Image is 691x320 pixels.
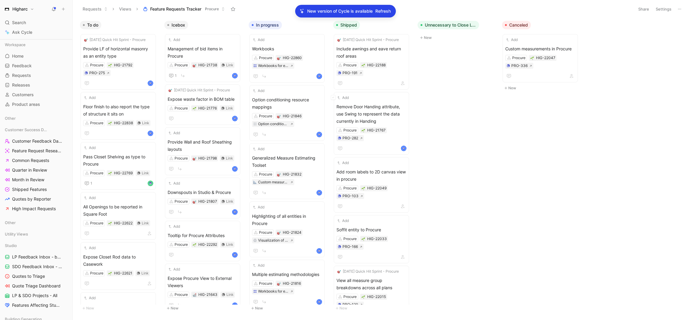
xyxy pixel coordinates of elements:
button: Add [252,262,265,268]
div: HIG-21816 [283,280,301,287]
div: Search [2,18,70,27]
button: 🌱 [108,221,112,225]
button: Settings [653,5,674,13]
div: Procure [175,198,188,204]
button: Add [252,37,265,43]
div: HIG-21643 [198,292,217,298]
a: Ask Cycle [2,28,70,37]
span: Expose Procure View to External Viewers [168,275,238,289]
button: Requests [80,5,110,14]
div: Link [226,242,233,248]
span: Other [5,220,16,226]
div: Workbooks for estimating methodology control [258,288,289,294]
span: Downspouts in Studio & Procure [168,189,238,196]
div: Procure [175,155,188,161]
a: LP & SDO Projects - All [2,291,70,300]
a: Feedback [2,61,70,70]
img: 🎯 [337,38,341,42]
img: 🌱 [193,243,196,247]
div: 🎯 [277,114,281,118]
div: Link [226,62,233,68]
button: Add [83,145,96,151]
div: HIG-21807 [198,198,217,204]
button: 1 [83,180,93,187]
img: avatar [317,249,321,253]
span: Workbooks [252,45,322,52]
div: Procure [90,170,103,176]
span: View all measure group breakdowns across all plans [336,277,406,291]
div: Link [142,120,149,126]
img: avatar [233,253,237,257]
button: To do [80,21,101,29]
span: Customers [12,92,34,98]
button: 🎯 [277,56,281,60]
div: Link [226,155,233,161]
div: 🎯 [192,63,197,67]
img: 🎯 [337,270,341,273]
button: 🎯 [277,281,281,286]
div: 🌱 [361,237,365,241]
button: Add [252,88,265,94]
a: Quote Triage Dashboard [2,281,70,290]
button: Views [116,5,134,14]
span: Management of bid items in Procure [168,45,238,60]
div: Other [2,114,70,123]
div: HIG-22047 [536,55,555,61]
div: Procure [343,236,357,242]
div: HIG-22033 [367,236,387,242]
div: HIG-21824 [283,230,301,236]
button: New [418,34,497,41]
span: Generalized Measure Estimating Toolset [252,154,322,169]
a: AddExpose Procure View to External ViewersProcureLinkE [165,264,240,312]
button: 🌱 [108,171,112,175]
img: avatar [148,131,153,135]
button: 🌱 [530,56,534,60]
a: Month in Review [2,175,70,184]
a: Quarter in Review [2,166,70,175]
button: Add [336,160,350,166]
div: Link [142,170,149,176]
img: 📐 [253,180,257,184]
img: 🌱 [108,122,112,125]
div: PRO-166 [342,244,358,250]
div: HIG-22622 [114,220,133,226]
img: 🎯 [169,88,172,92]
span: [DATE] Quick Hit Sprint - Procure [343,37,399,43]
div: Procure [512,55,525,61]
button: 1 [168,72,178,79]
div: Utility Views [2,230,70,239]
span: 1 [90,182,92,185]
button: In progress [249,21,282,29]
a: AddAll Openings to be reported in Square FootProcureLink [80,192,156,240]
span: Quarter in Review [12,167,47,173]
a: AddWorkbooksProcureWorkbooks for estimating methodology controlavatar [249,34,325,83]
span: Other [5,115,16,121]
div: Procure [175,105,188,111]
img: 🌱 [193,107,196,110]
span: Tooltip for Procure Attributes [168,232,238,239]
div: Studio [2,241,70,250]
div: Other [2,218,70,229]
a: 🎯[DATE] Quick Hit Sprint - ProcureProvide LF of horizontal masonry as an entity typeProcurePRO-27... [80,34,156,90]
span: LP Feedback Inbox - by Type [12,254,62,260]
div: Other [2,114,70,125]
button: 🎯[DATE] Quick Hit Sprint - Procure [168,87,231,93]
span: Feature Requests Tracker [150,6,201,12]
span: Canceled [509,22,528,28]
img: 🎯 [193,64,196,67]
div: Procure [343,185,357,191]
a: AddCustom measurements in ProcureProcurePRO-336 [503,34,578,82]
span: Ask Cycle [12,29,32,36]
button: 🎯 [277,172,281,176]
span: Studio [5,242,17,249]
button: Add [252,146,265,152]
span: [DATE] Quick Hit Sprint - Procure [174,87,230,93]
img: avatar [233,167,237,171]
div: Procure [90,120,103,126]
div: Procure [90,220,103,226]
img: 🎯 [84,38,88,42]
a: Quotes to Triage [2,272,70,281]
div: Procure [90,62,103,68]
